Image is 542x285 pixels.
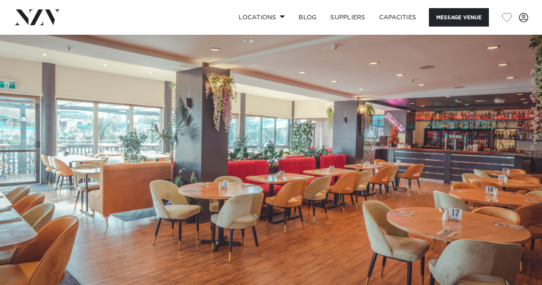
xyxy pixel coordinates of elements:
[292,8,323,27] a: BLOG
[232,8,292,27] a: Locations
[14,9,60,25] img: nzv-logo.png
[323,8,372,27] a: SUPPLIERS
[372,8,423,27] a: Capacities
[429,8,489,27] button: Message Venue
